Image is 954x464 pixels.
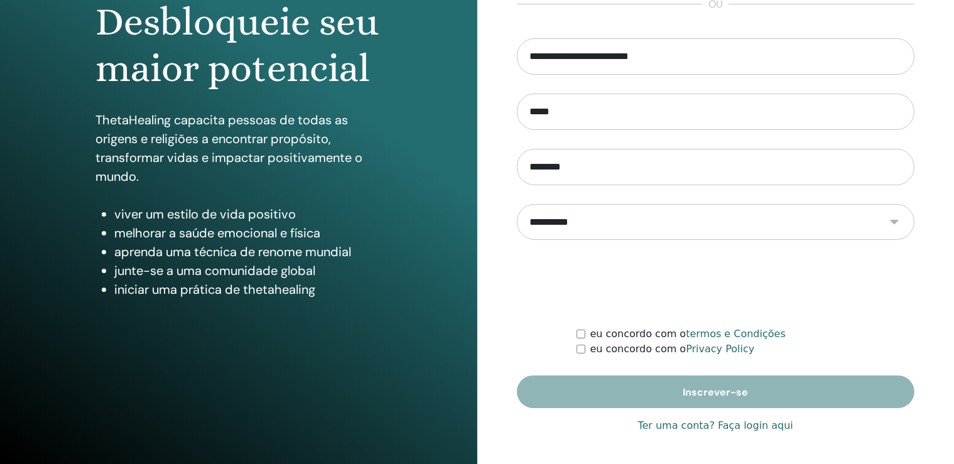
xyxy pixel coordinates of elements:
[114,224,382,242] li: melhorar a saúde emocional e física
[114,261,382,280] li: junte-se a uma comunidade global
[95,111,382,186] p: ThetaHealing capacita pessoas de todas as origens e religiões a encontrar propósito, transformar ...
[620,259,811,308] iframe: reCAPTCHA
[686,328,786,340] a: termos e Condições
[114,242,382,261] li: aprenda uma técnica de renome mundial
[114,280,382,299] li: iniciar uma prática de thetahealing
[590,326,786,342] label: eu concordo com o
[686,343,754,355] a: Privacy Policy
[590,342,755,357] label: eu concordo com o
[114,205,382,224] li: viver um estilo de vida positivo
[638,418,793,433] a: Ter uma conta? Faça login aqui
